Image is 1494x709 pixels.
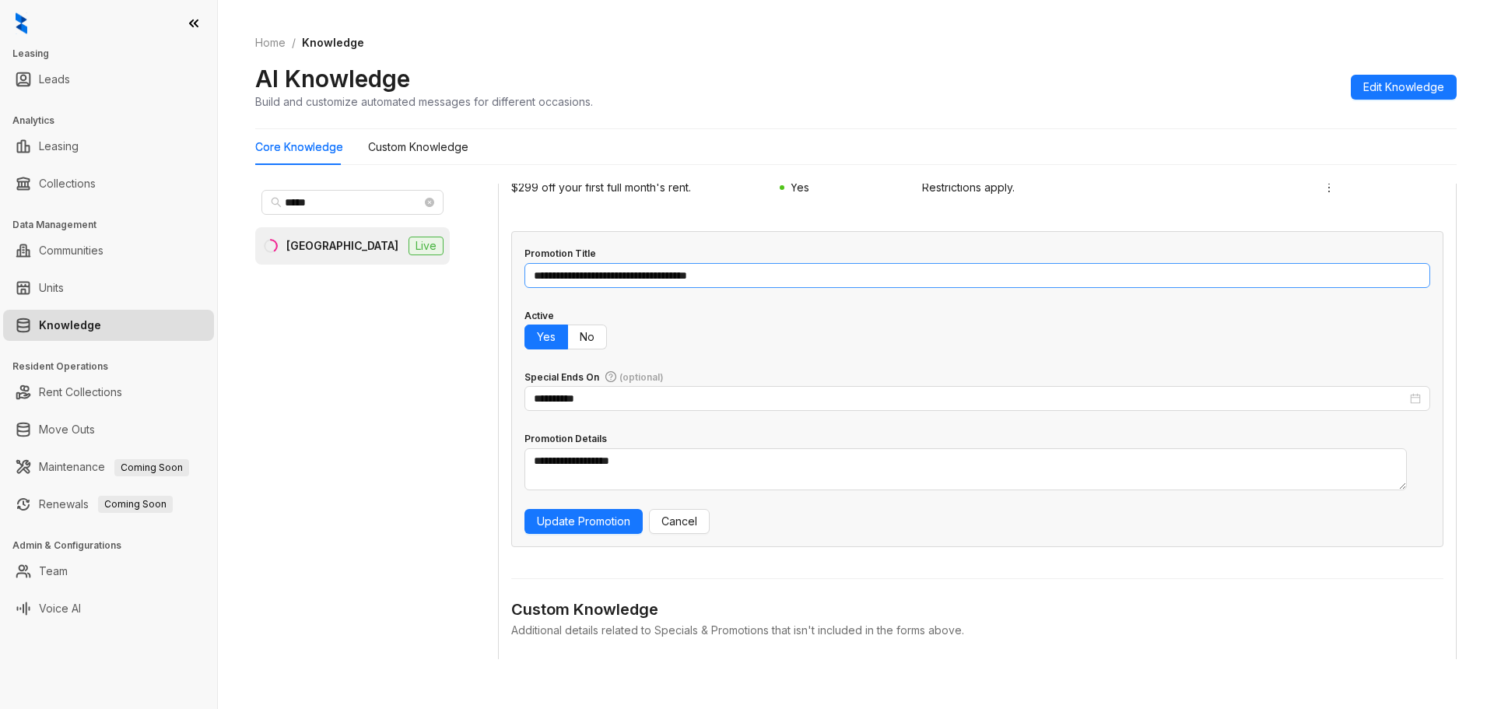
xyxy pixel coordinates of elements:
li: Move Outs [3,414,214,445]
span: Coming Soon [98,496,173,513]
a: Units [39,272,64,304]
div: [GEOGRAPHIC_DATA] [286,237,398,254]
span: Update Promotion [537,513,630,530]
span: search [271,197,282,208]
a: Rent Collections [39,377,122,408]
h3: Resident Operations [12,360,217,374]
li: Leads [3,64,214,95]
span: Live [409,237,444,255]
li: Maintenance [3,451,214,483]
a: Home [252,34,289,51]
h3: Analytics [12,114,217,128]
a: Leasing [39,131,79,162]
li: / [292,34,296,51]
button: Cancel [649,509,710,534]
li: Voice AI [3,593,214,624]
div: Custom Knowledge [368,139,468,156]
span: Restrictions apply. [922,179,1302,196]
li: Rent Collections [3,377,214,408]
li: Collections [3,168,214,199]
a: Voice AI [39,593,81,624]
h3: Data Management [12,218,217,232]
span: No [580,330,594,343]
span: Cancel [661,513,697,530]
a: Leads [39,64,70,95]
span: close-circle [425,198,434,207]
li: Renewals [3,489,214,520]
div: Active [524,309,554,324]
button: Edit Knowledge [1351,75,1457,100]
div: Custom Knowledge [511,598,1443,622]
span: Yes [791,181,809,194]
span: question-circle [605,371,616,382]
a: Move Outs [39,414,95,445]
div: Special Ends On [524,370,664,385]
h3: Leasing [12,47,217,61]
div: Additional details related to Specials & Promotions that isn't included in the forms above. [511,622,1443,639]
h2: AI Knowledge [255,64,410,93]
span: more [1323,181,1335,194]
span: Yes [537,330,556,343]
div: Build and customize automated messages for different occasions. [255,93,593,110]
a: Communities [39,235,103,266]
span: $299 off your first full month's rent. [511,179,764,196]
img: logo [16,12,27,34]
a: Team [39,556,68,587]
button: Update Promotion [524,509,643,534]
li: Team [3,556,214,587]
div: Core Knowledge [255,139,343,156]
span: (optional) [619,371,664,383]
a: Knowledge [39,310,101,341]
div: Promotion Details [524,432,607,447]
li: Leasing [3,131,214,162]
a: RenewalsComing Soon [39,489,173,520]
span: Coming Soon [114,459,189,476]
h3: Admin & Configurations [12,539,217,553]
a: Collections [39,168,96,199]
span: Knowledge [302,36,364,49]
li: Knowledge [3,310,214,341]
div: Promotion Title [524,247,596,261]
span: Edit Knowledge [1363,79,1444,96]
li: Communities [3,235,214,266]
li: Units [3,272,214,304]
